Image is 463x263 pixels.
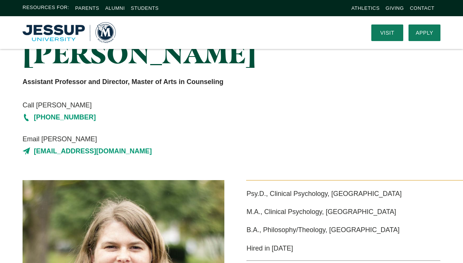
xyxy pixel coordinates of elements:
[247,242,440,254] p: Hired in [DATE]
[247,188,440,200] p: Psy.D., Clinical Psychology, [GEOGRAPHIC_DATA]
[371,24,403,41] a: Visit
[75,5,99,11] a: Parents
[23,10,297,68] h1: [DEMOGRAPHIC_DATA][PERSON_NAME]
[386,5,404,11] a: Giving
[23,78,223,86] strong: Assistant Professor and Director, Master of Arts in Counseling
[131,5,159,11] a: Students
[351,5,380,11] a: Athletics
[247,206,440,218] p: M.A., Clinical Psychology, [GEOGRAPHIC_DATA]
[247,224,440,236] p: B.A., Philosophy/Theology, [GEOGRAPHIC_DATA]
[23,145,297,157] a: [EMAIL_ADDRESS][DOMAIN_NAME]
[23,22,116,43] a: Home
[23,4,69,12] span: Resources For:
[409,24,440,41] a: Apply
[23,99,297,111] span: Call [PERSON_NAME]
[23,133,297,145] span: Email [PERSON_NAME]
[410,5,434,11] a: Contact
[105,5,125,11] a: Alumni
[23,111,297,123] a: [PHONE_NUMBER]
[23,22,116,43] img: Multnomah University Logo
